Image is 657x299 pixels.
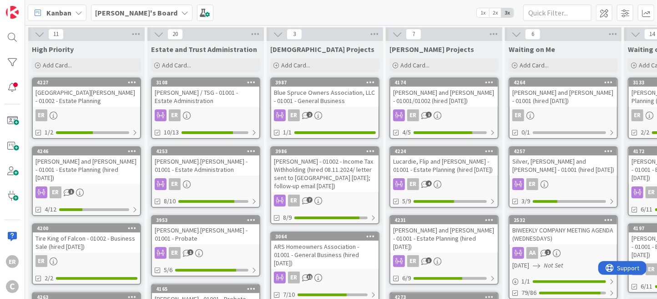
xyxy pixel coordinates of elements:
[406,29,421,40] span: 7
[307,197,313,203] span: 7
[164,196,176,206] span: 8/10
[167,29,183,40] span: 20
[33,87,140,107] div: [GEOGRAPHIC_DATA][PERSON_NAME] - 01002 - Estate Planning
[525,29,541,40] span: 6
[521,288,536,298] span: 79/86
[510,78,617,87] div: 4264
[6,255,19,268] div: ER
[287,29,302,40] span: 3
[152,224,259,244] div: [PERSON_NAME].[PERSON_NAME] - 01001 - Probate
[426,258,432,263] span: 3
[512,109,524,121] div: ER
[514,79,617,86] div: 4264
[152,247,259,259] div: ER
[523,5,591,21] input: Quick Filter...
[271,147,379,155] div: 3986
[544,261,563,269] i: Not Set
[509,45,555,54] span: Waiting on Me
[632,109,643,121] div: ER
[390,147,498,175] div: 4224Lucardie, Flip and [PERSON_NAME] - 01001 - Estate Planning (hired [DATE])
[33,109,140,121] div: ER
[156,217,259,223] div: 3953
[152,78,259,87] div: 3108
[45,205,56,214] span: 4/12
[152,155,259,175] div: [PERSON_NAME].[PERSON_NAME] - 01001 - Estate Administration
[271,109,379,121] div: ER
[390,78,498,107] div: 4174[PERSON_NAME] and [PERSON_NAME] - 01001/01002 (hired [DATE])
[402,128,411,137] span: 4/5
[152,109,259,121] div: ER
[37,225,140,232] div: 4200
[156,79,259,86] div: 3108
[68,189,74,195] span: 1
[35,255,47,267] div: ER
[19,1,41,12] span: Support
[394,148,498,155] div: 4224
[407,178,419,190] div: ER
[271,232,379,269] div: 3064ARS Homeowners Association - 01001 - General Business (hired [DATE])
[45,273,53,283] span: 2/2
[520,61,549,69] span: Add Card...
[390,109,498,121] div: ER
[6,280,19,293] div: C
[271,155,379,192] div: [PERSON_NAME] - 01002 - Income Tax Withholding (hired 08.11.2024/ letter sent to [GEOGRAPHIC_DATA...
[407,255,419,267] div: ER
[510,147,617,155] div: 4257
[641,205,652,214] span: 6/11
[37,79,140,86] div: 4227
[187,249,193,255] span: 1
[510,224,617,244] div: BIWEEKLY COMPANY MEETING AGENDA (WEDNESDAYS)
[95,8,177,17] b: [PERSON_NAME]'s Board
[641,128,649,137] span: 2/2
[288,109,300,121] div: ER
[407,109,419,121] div: ER
[35,109,47,121] div: ER
[402,196,411,206] span: 5/9
[510,147,617,175] div: 4257Silver, [PERSON_NAME] and [PERSON_NAME] - 01001 (hired [DATE])
[275,148,379,155] div: 3986
[402,273,411,283] span: 6/9
[33,255,140,267] div: ER
[152,87,259,107] div: [PERSON_NAME] / TSG - 01001 - Estate Administration
[426,180,432,186] span: 4
[33,147,140,155] div: 4246
[510,109,617,121] div: ER
[270,45,374,54] span: Christian Projects
[307,112,313,118] span: 2
[510,87,617,107] div: [PERSON_NAME] and [PERSON_NAME] - 01001 (hired [DATE])
[271,78,379,87] div: 3987
[271,195,379,206] div: ER
[152,216,259,244] div: 3953[PERSON_NAME].[PERSON_NAME] - 01001 - Probate
[32,45,74,54] span: High Priority
[33,155,140,184] div: [PERSON_NAME] and [PERSON_NAME] - 01001 - Estate Planning (hired [DATE])
[545,249,551,255] span: 1
[390,78,498,87] div: 4174
[275,233,379,240] div: 3064
[400,61,430,69] span: Add Card...
[271,87,379,107] div: Blue Spruce Owners Association, LLC - 01001 - General Business
[426,112,432,118] span: 1
[510,276,617,287] div: 1/1
[152,178,259,190] div: ER
[271,241,379,269] div: ARS Homeowners Association - 01001 - General Business (hired [DATE])
[46,7,71,18] span: Kanban
[156,286,259,292] div: 4165
[33,186,140,198] div: ER
[477,8,489,17] span: 1x
[33,224,140,253] div: 4200Tire King of Falcon - 01002 - Business Sale (hired [DATE])
[394,217,498,223] div: 4231
[510,78,617,107] div: 4264[PERSON_NAME] and [PERSON_NAME] - 01001 (hired [DATE])
[390,255,498,267] div: ER
[641,282,652,291] span: 6/11
[37,148,140,155] div: 4246
[514,148,617,155] div: 4257
[33,147,140,184] div: 4246[PERSON_NAME] and [PERSON_NAME] - 01001 - Estate Planning (hired [DATE])
[390,155,498,175] div: Lucardie, Flip and [PERSON_NAME] - 01001 - Estate Planning (hired [DATE])
[514,217,617,223] div: 2532
[271,78,379,107] div: 3987Blue Spruce Owners Association, LLC - 01001 - General Business
[169,178,181,190] div: ER
[45,128,53,137] span: 1/2
[43,61,72,69] span: Add Card...
[281,61,310,69] span: Add Card...
[510,178,617,190] div: ER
